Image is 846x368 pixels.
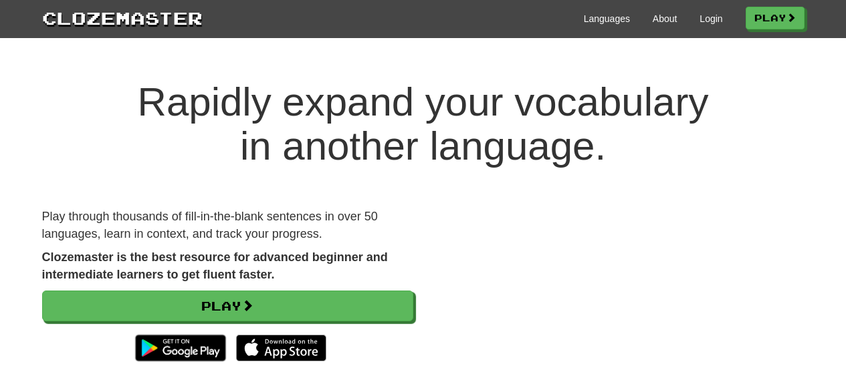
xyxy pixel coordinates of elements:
a: Clozemaster [42,5,203,30]
p: Play through thousands of fill-in-the-blank sentences in over 50 languages, learn in context, and... [42,208,413,242]
a: Login [700,12,722,25]
a: Languages [584,12,630,25]
a: About [653,12,677,25]
img: Download_on_the_App_Store_Badge_US-UK_135x40-25178aeef6eb6b83b96f5f2d004eda3bffbb37122de64afbaef7... [236,335,326,361]
strong: Clozemaster is the best resource for advanced beginner and intermediate learners to get fluent fa... [42,250,388,281]
a: Play [746,7,805,29]
a: Play [42,291,413,321]
img: Get it on Google Play [128,328,232,368]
